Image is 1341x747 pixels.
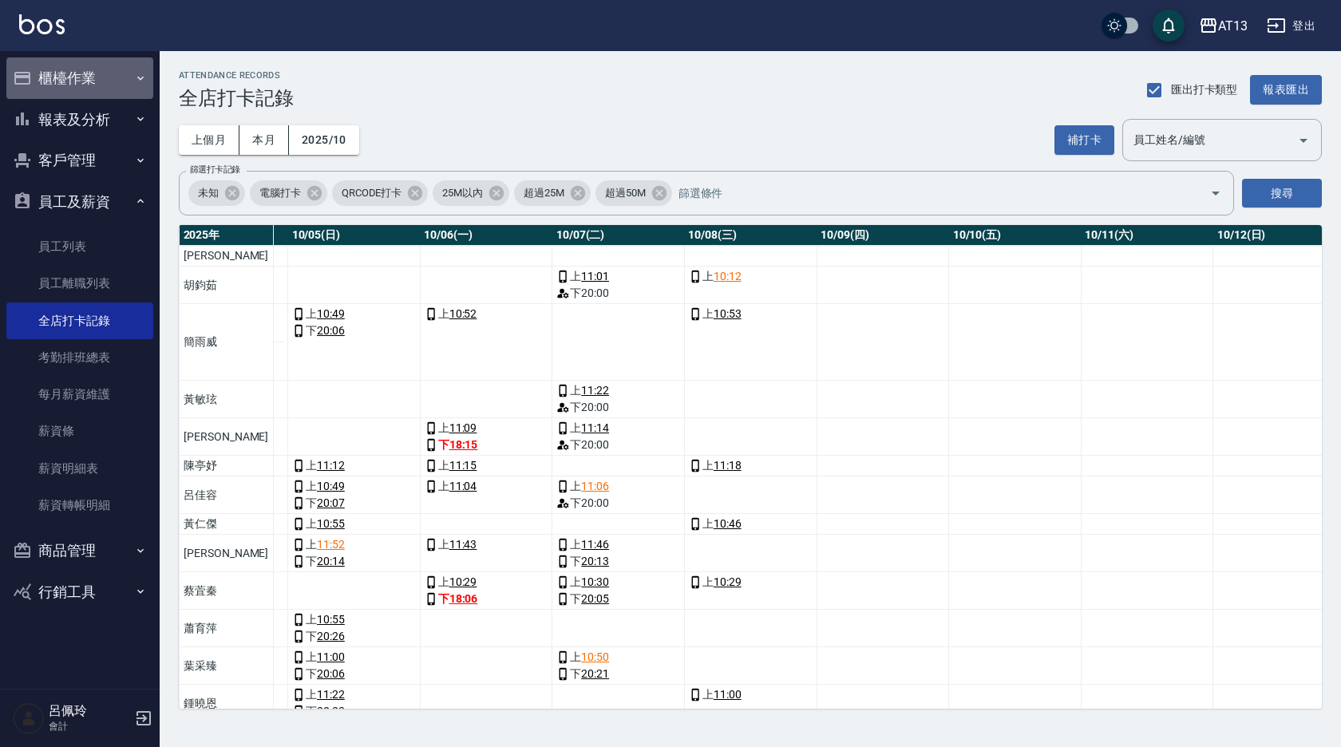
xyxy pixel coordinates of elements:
[581,536,609,553] a: 11:46
[581,591,609,607] a: 20:05
[6,571,153,613] button: 行銷工具
[6,140,153,181] button: 客戶管理
[556,382,680,399] div: 上
[6,265,153,302] a: 員工離職列表
[179,685,272,722] td: 鍾曉恩
[449,536,477,553] a: 11:43
[289,125,359,155] button: 2025/10
[581,649,609,666] a: 10:50
[179,610,272,647] td: 蕭育萍
[449,478,477,495] a: 11:04
[714,686,742,703] a: 11:00
[1250,75,1322,105] button: 報表匯出
[420,225,552,246] th: 10/06(一)
[292,457,416,474] div: 上
[1171,81,1238,98] span: 匯出打卡類型
[239,125,289,155] button: 本月
[556,649,680,666] div: 上
[6,530,153,571] button: 商品管理
[317,495,345,512] a: 20:07
[179,225,272,246] th: 2025 年
[689,306,813,322] div: 上
[556,591,680,607] div: 下
[449,420,477,437] a: 11:09
[581,382,609,399] a: 11:22
[317,536,345,553] a: 11:52
[292,516,416,532] div: 上
[449,437,478,453] a: 18:15
[179,647,272,685] td: 葉采臻
[556,536,680,553] div: 上
[514,180,591,206] div: 超過25M
[292,649,416,666] div: 上
[250,185,311,201] span: 電腦打卡
[292,322,416,339] div: 下
[6,487,153,524] a: 薪資轉帳明細
[552,225,685,246] th: 10/07(二)
[433,185,492,201] span: 25M以內
[514,185,574,201] span: 超過25M
[684,225,817,246] th: 10/08(三)
[317,553,345,570] a: 20:14
[292,478,416,495] div: 上
[292,703,416,720] div: 下
[6,181,153,223] button: 員工及薪資
[292,495,416,512] div: 下
[449,591,478,607] a: 18:06
[317,457,345,474] a: 11:12
[332,180,429,206] div: QRCODE打卡
[949,225,1082,246] th: 10/10(五)
[581,268,609,285] a: 11:01
[179,476,272,514] td: 呂佳容
[317,666,345,682] a: 20:06
[179,125,239,155] button: 上個月
[6,302,153,339] a: 全店打卡記錄
[689,574,813,591] div: 上
[292,686,416,703] div: 上
[817,225,949,246] th: 10/09(四)
[449,306,477,322] a: 10:52
[556,420,680,437] div: 上
[1291,128,1316,153] button: Open
[179,87,294,109] h3: 全店打卡記錄
[581,420,609,437] a: 11:14
[689,686,813,703] div: 上
[425,536,548,553] div: 上
[188,180,245,206] div: 未知
[317,686,345,703] a: 11:22
[449,457,477,474] a: 11:15
[595,185,655,201] span: 超過50M
[581,666,609,682] a: 20:21
[1153,10,1185,41] button: save
[556,268,680,285] div: 上
[425,478,548,495] div: 上
[179,70,294,81] h2: ATTENDANCE RECORDS
[179,535,272,572] td: [PERSON_NAME]
[6,99,153,140] button: 報表及分析
[714,306,742,322] a: 10:53
[288,225,421,246] th: 10/05(日)
[6,57,153,99] button: 櫃檯作業
[317,516,345,532] a: 10:55
[556,437,680,453] div: 下 20:00
[317,628,345,645] a: 20:26
[6,413,153,449] a: 薪資條
[292,611,416,628] div: 上
[190,164,240,176] label: 篩選打卡記錄
[332,185,412,201] span: QRCODE打卡
[179,381,272,418] td: 黃敏玹
[179,418,272,456] td: [PERSON_NAME]
[317,703,345,720] a: 20:22
[556,495,680,512] div: 下 20:00
[556,553,680,570] div: 下
[425,457,548,474] div: 上
[581,478,609,495] a: 11:06
[179,304,272,381] td: 簡雨威
[1203,180,1228,206] button: Open
[179,267,272,304] td: 胡鈞茹
[179,246,272,267] td: [PERSON_NAME]
[674,180,1182,207] input: 篩選條件
[317,478,345,495] a: 10:49
[317,649,345,666] a: 11:00
[6,450,153,487] a: 薪資明細表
